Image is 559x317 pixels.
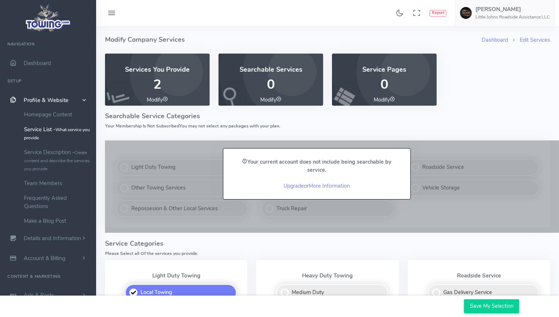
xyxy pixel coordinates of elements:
small: Create content and describe the services you provide [24,150,90,172]
p: Heavy Duty Towing [265,273,390,279]
label: Gas Delivery Service [428,284,539,301]
a: Frequently Asked Questions [18,191,96,214]
span: Profile & Website [24,96,68,104]
img: user-image [460,7,472,19]
a: Modify [374,96,395,103]
span: You may not select any packages with your plan. [179,123,280,129]
h6: Please Select all Of the services you provide. [105,251,550,256]
h6: Little Johns Roadside Assistance LLC [475,15,550,20]
small: What service you provide [24,127,90,141]
a: Service List -What service you provide [18,122,96,145]
h5: [PERSON_NAME] [475,6,550,12]
span: Details and Information [24,235,81,242]
a: Dashboard [482,36,508,44]
label: Medium Duty [276,284,388,301]
h4: Service Pages [341,66,428,74]
label: Local Towing [125,284,237,301]
span: Dashboard [24,59,51,67]
h4: Searchable Services [227,66,314,74]
img: logo [23,2,73,34]
button: Report [430,10,446,17]
h4: Services You Provide [114,66,201,74]
a: Modify [260,96,281,103]
span: Ads & Posts [24,292,54,299]
a: More Information [309,182,350,190]
a: Service Description -Create content and describe the services you provide [18,145,96,176]
h6: Your Membership Is Not Subscribed [105,124,550,129]
a: Upgrade [284,182,304,190]
span: 0 [267,75,275,93]
span: Account & Billing [24,255,65,262]
a: Homepage Content [18,107,96,122]
h4: Service Categories [105,240,550,248]
strong: Your current account does not include being searchable by service. [242,158,392,174]
input: Save My Selection [464,299,519,313]
a: Edit Services [520,36,550,44]
h4: Searchable Service Categories [105,113,550,120]
h4: Modify Company Services [105,26,482,54]
a: Team Members [18,176,96,191]
p: Light Duty Towing [114,273,238,279]
div: or [223,149,410,199]
a: Make a Blog Post [18,214,96,228]
p: Roadside Service [417,273,541,279]
a: Modify [147,96,168,103]
p: 0 [341,77,428,92]
p: 2 [114,77,201,92]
